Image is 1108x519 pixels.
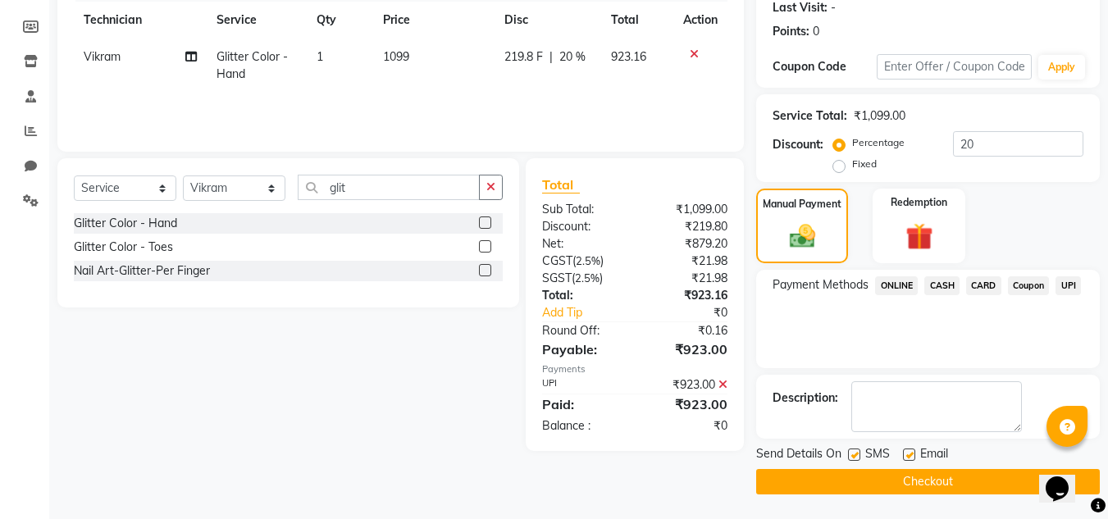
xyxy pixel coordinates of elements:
input: Search or Scan [298,175,480,200]
div: ( ) [530,270,635,287]
span: CASH [924,276,960,295]
span: | [549,48,553,66]
div: ₹21.98 [635,270,740,287]
div: ₹923.00 [635,339,740,359]
span: Send Details On [756,445,841,466]
span: 2.5% [576,254,600,267]
th: Service [207,2,307,39]
div: ₹879.20 [635,235,740,253]
span: 219.8 F [504,48,543,66]
span: 1099 [383,49,409,64]
div: Coupon Code [773,58,876,75]
button: Apply [1038,55,1085,80]
span: SMS [865,445,890,466]
span: Total [542,176,580,193]
span: 1 [317,49,323,64]
div: Service Total: [773,107,847,125]
div: UPI [530,376,635,394]
label: Percentage [852,135,905,150]
div: ₹0.16 [635,322,740,339]
div: Payments [542,362,727,376]
span: 923.16 [611,49,646,64]
span: 20 % [559,48,586,66]
span: Vikram [84,49,121,64]
button: Checkout [756,469,1100,494]
label: Fixed [852,157,877,171]
div: ₹219.80 [635,218,740,235]
div: Points: [773,23,809,40]
div: 0 [813,23,819,40]
div: ₹923.16 [635,287,740,304]
div: Discount: [530,218,635,235]
th: Price [373,2,495,39]
span: ONLINE [875,276,918,295]
input: Enter Offer / Coupon Code [877,54,1032,80]
img: _cash.svg [782,221,823,251]
span: CARD [966,276,1001,295]
a: Add Tip [530,304,652,321]
div: Nail Art-Glitter-Per Finger [74,262,210,280]
div: ₹923.00 [635,394,740,414]
div: Total: [530,287,635,304]
div: ₹923.00 [635,376,740,394]
div: ₹1,099.00 [635,201,740,218]
div: Glitter Color - Toes [74,239,173,256]
iframe: chat widget [1039,453,1092,503]
span: Payment Methods [773,276,869,294]
div: Paid: [530,394,635,414]
div: Payable: [530,339,635,359]
th: Technician [74,2,207,39]
div: ₹0 [635,417,740,435]
span: Email [920,445,948,466]
span: SGST [542,271,572,285]
div: Round Off: [530,322,635,339]
div: Glitter Color - Hand [74,215,177,232]
div: Net: [530,235,635,253]
th: Total [601,2,673,39]
th: Disc [495,2,601,39]
label: Manual Payment [763,197,841,212]
label: Redemption [891,195,947,210]
div: Balance : [530,417,635,435]
div: Description: [773,389,838,407]
img: _gift.svg [897,220,942,253]
th: Action [673,2,727,39]
span: Coupon [1008,276,1050,295]
div: ₹1,099.00 [854,107,905,125]
th: Qty [307,2,373,39]
div: Sub Total: [530,201,635,218]
div: Discount: [773,136,823,153]
div: ₹0 [653,304,741,321]
span: CGST [542,253,572,268]
span: UPI [1056,276,1081,295]
div: ₹21.98 [635,253,740,270]
div: ( ) [530,253,635,270]
span: 2.5% [575,271,600,285]
span: Glitter Color - Hand [217,49,288,81]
